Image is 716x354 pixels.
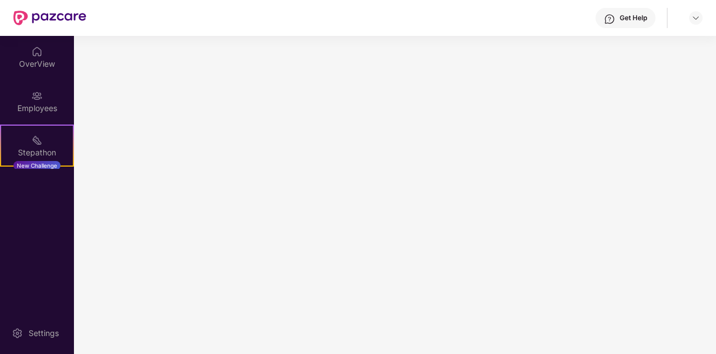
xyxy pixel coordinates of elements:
[13,11,86,25] img: New Pazcare Logo
[604,13,615,25] img: svg+xml;base64,PHN2ZyBpZD0iSGVscC0zMngzMiIgeG1sbnM9Imh0dHA6Ly93d3cudzMub3JnLzIwMDAvc3ZnIiB3aWR0aD...
[620,13,647,22] div: Get Help
[12,328,23,339] img: svg+xml;base64,PHN2ZyBpZD0iU2V0dGluZy0yMHgyMCIgeG1sbnM9Imh0dHA6Ly93d3cudzMub3JnLzIwMDAvc3ZnIiB3aW...
[13,161,61,170] div: New Challenge
[31,46,43,57] img: svg+xml;base64,PHN2ZyBpZD0iSG9tZSIgeG1sbnM9Imh0dHA6Ly93d3cudzMub3JnLzIwMDAvc3ZnIiB3aWR0aD0iMjAiIG...
[25,328,62,339] div: Settings
[31,90,43,102] img: svg+xml;base64,PHN2ZyBpZD0iRW1wbG95ZWVzIiB4bWxucz0iaHR0cDovL3d3dy53My5vcmcvMjAwMC9zdmciIHdpZHRoPS...
[1,147,73,158] div: Stepathon
[31,135,43,146] img: svg+xml;base64,PHN2ZyB4bWxucz0iaHR0cDovL3d3dy53My5vcmcvMjAwMC9zdmciIHdpZHRoPSIyMSIgaGVpZ2h0PSIyMC...
[691,13,700,22] img: svg+xml;base64,PHN2ZyBpZD0iRHJvcGRvd24tMzJ4MzIiIHhtbG5zPSJodHRwOi8vd3d3LnczLm9yZy8yMDAwL3N2ZyIgd2...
